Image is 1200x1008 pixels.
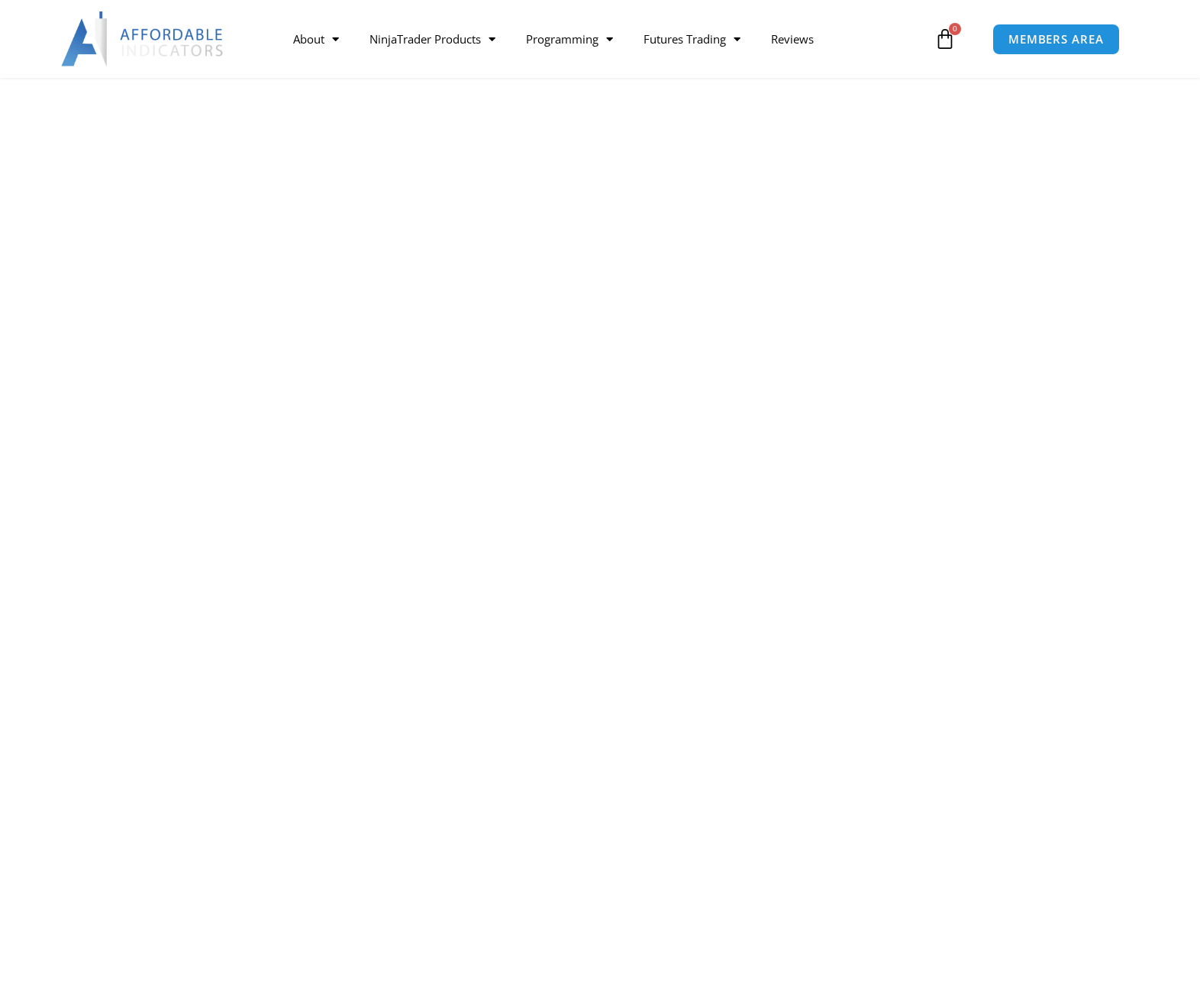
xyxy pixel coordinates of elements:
[278,21,931,57] nav: Menu
[911,17,979,61] a: 0
[992,24,1120,55] a: MEMBERS AREA
[1008,34,1104,45] span: MEMBERS AREA
[628,21,756,57] a: Futures Trading
[278,21,354,57] a: About
[511,21,628,57] a: Programming
[949,23,961,35] span: 0
[354,21,511,57] a: NinjaTrader Products
[61,11,225,66] img: LogoAI | Affordable Indicators – NinjaTrader
[756,21,829,57] a: Reviews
